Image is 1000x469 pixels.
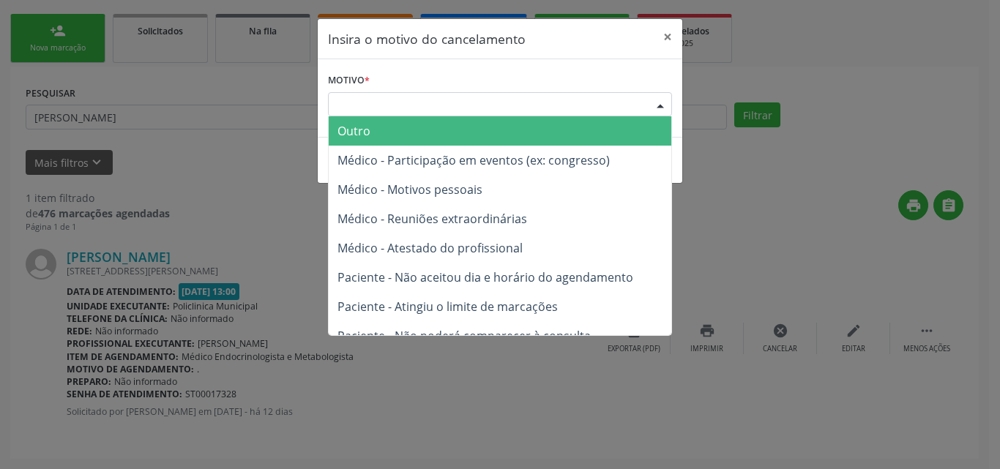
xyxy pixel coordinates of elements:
[653,19,682,55] button: Close
[337,211,527,227] span: Médico - Reuniões extraordinárias
[337,181,482,198] span: Médico - Motivos pessoais
[337,269,633,285] span: Paciente - Não aceitou dia e horário do agendamento
[337,328,591,344] span: Paciente - Não poderá comparecer à consulta
[337,152,610,168] span: Médico - Participação em eventos (ex: congresso)
[337,299,558,315] span: Paciente - Atingiu o limite de marcações
[337,123,370,139] span: Outro
[337,240,523,256] span: Médico - Atestado do profissional
[328,29,526,48] h5: Insira o motivo do cancelamento
[328,70,370,92] label: Motivo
